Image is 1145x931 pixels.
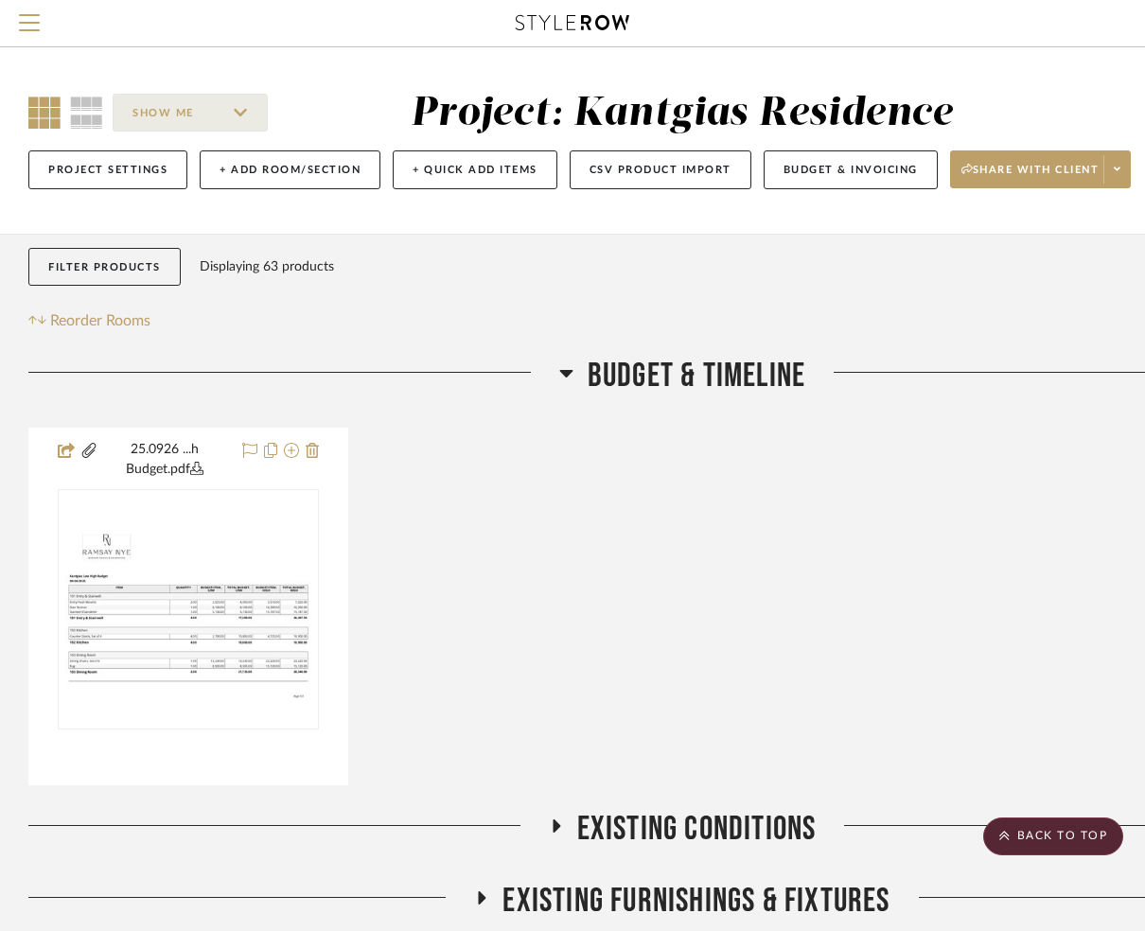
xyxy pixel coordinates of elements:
button: + Add Room/Section [200,150,380,189]
span: Share with client [961,163,1100,191]
span: Existing Furnishings & Fixtures [502,881,890,922]
button: CSV Product Import [570,150,751,189]
span: Budget & Timeline [588,356,805,396]
div: Project: Kantgias Residence [411,94,953,133]
span: Existing Conditions [577,809,817,850]
div: Displaying 63 products [200,248,334,286]
button: Project Settings [28,150,187,189]
button: Reorder Rooms [28,309,150,332]
img: 25.0926 Low High Budget [60,510,317,709]
scroll-to-top-button: BACK TO TOP [983,817,1123,855]
span: Reorder Rooms [50,309,150,332]
button: + Quick Add Items [393,150,557,189]
button: 25.0926 ...h Budget.pdf [98,440,231,480]
button: Budget & Invoicing [764,150,938,189]
button: Filter Products [28,248,181,287]
button: Share with client [950,150,1132,188]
